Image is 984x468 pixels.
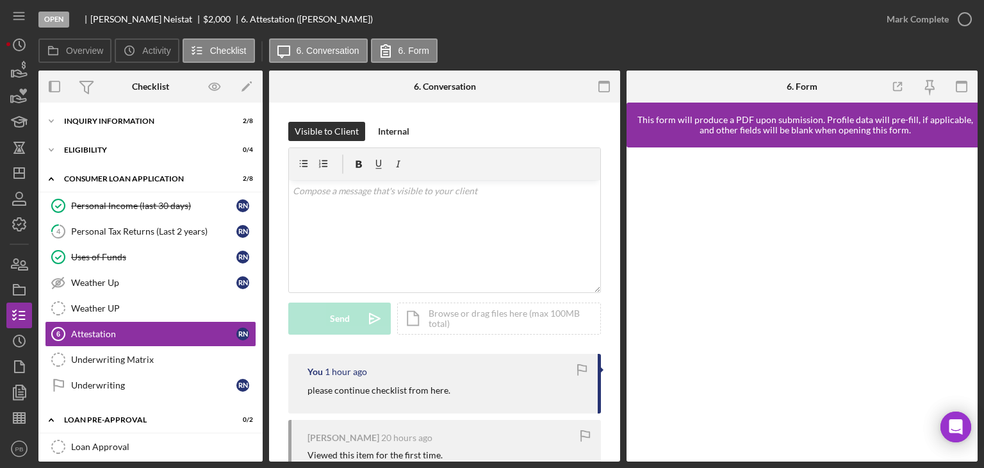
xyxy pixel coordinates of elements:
div: Weather Up [71,278,236,288]
div: 6. Attestation ([PERSON_NAME]) [241,14,373,24]
div: Eligibility [64,146,221,154]
label: 6. Conversation [297,46,359,56]
button: Send [288,303,391,335]
div: 6. Conversation [414,81,476,92]
div: [PERSON_NAME] [307,433,379,443]
div: Internal [378,122,409,141]
div: Loan Approval [71,442,256,452]
div: R N [236,199,249,212]
button: Mark Complete [874,6,978,32]
div: 2 / 8 [230,175,253,183]
div: Attestation [71,329,236,339]
div: 0 / 2 [230,416,253,424]
div: Visible to Client [295,122,359,141]
div: 2 / 8 [230,117,253,125]
div: 6. Form [787,81,817,92]
label: Overview [66,46,103,56]
button: Overview [38,38,111,63]
text: PB [15,446,24,453]
a: UnderwritingRN [45,372,256,398]
a: Loan Approval [45,434,256,460]
label: Activity [142,46,170,56]
a: Uses of FundsRN [45,244,256,270]
div: Weather UP [71,303,256,313]
button: Checklist [183,38,255,63]
div: Viewed this item for the first time. [307,450,443,460]
button: Visible to Client [288,122,365,141]
div: Personal Tax Returns (Last 2 years) [71,226,236,237]
div: R N [236,328,249,340]
a: Underwriting Matrix [45,347,256,372]
a: Personal Income (last 30 days)RN [45,193,256,219]
div: Uses of Funds [71,252,236,262]
button: 6. Form [371,38,438,63]
button: Activity [115,38,179,63]
a: 4Personal Tax Returns (Last 2 years)RN [45,219,256,244]
div: Inquiry Information [64,117,221,125]
div: Loan Pre-Approval [64,416,221,424]
span: $2,000 [203,13,231,24]
div: You [307,367,323,377]
div: Open Intercom Messenger [940,412,971,442]
div: 0 / 4 [230,146,253,154]
div: R N [236,225,249,238]
a: 6AttestationRN [45,321,256,347]
a: Weather UpRN [45,270,256,296]
div: Open [38,12,69,28]
a: Weather UP [45,296,256,321]
div: [PERSON_NAME] Neistat [90,14,203,24]
div: R N [236,276,249,289]
div: Underwriting Matrix [71,355,256,365]
div: Mark Complete [887,6,949,32]
label: 6. Form [398,46,429,56]
button: Internal [372,122,416,141]
tspan: 6 [56,330,60,338]
button: 6. Conversation [269,38,368,63]
div: Send [330,303,350,335]
p: please continue checklist from here. [307,383,450,397]
div: R N [236,251,249,263]
div: Consumer Loan Application [64,175,221,183]
div: Checklist [132,81,169,92]
time: 2025-09-30 17:36 [325,367,367,377]
button: PB [6,436,32,462]
div: R N [236,379,249,392]
div: Underwriting [71,380,236,390]
iframe: Lenderfit form [639,160,966,449]
tspan: 4 [56,227,61,235]
time: 2025-09-29 22:37 [381,433,432,443]
div: Personal Income (last 30 days) [71,201,236,211]
div: This form will produce a PDF upon submission. Profile data will pre-fill, if applicable, and othe... [633,115,978,135]
label: Checklist [210,46,247,56]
